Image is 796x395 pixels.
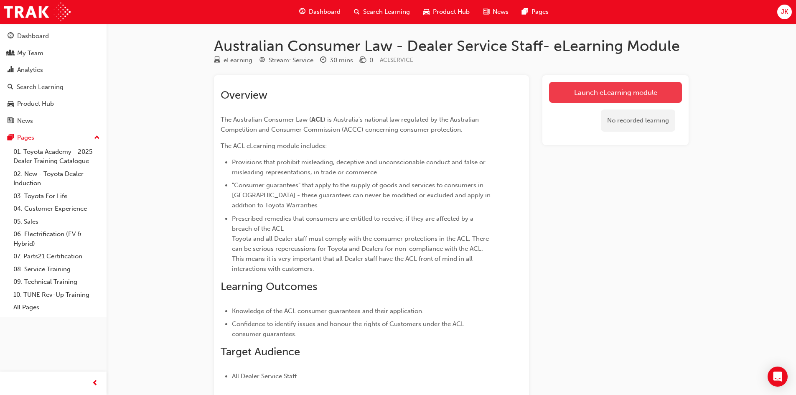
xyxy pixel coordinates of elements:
[8,66,14,74] span: chart-icon
[221,345,300,358] span: Target Audience
[320,55,353,66] div: Duration
[493,7,509,17] span: News
[8,50,14,57] span: people-icon
[221,142,327,150] span: The ACL eLearning module includes:
[417,3,476,20] a: car-iconProduct Hub
[10,215,103,228] a: 05. Sales
[369,56,373,65] div: 0
[4,3,71,21] img: Trak
[232,215,491,273] span: Prescribed remedies that consumers are entitled to receive, if they are affected by a breach of t...
[214,55,252,66] div: Type
[10,288,103,301] a: 10. TUNE Rev-Up Training
[259,55,313,66] div: Stream
[10,301,103,314] a: All Pages
[476,3,515,20] a: news-iconNews
[10,263,103,276] a: 08. Service Training
[549,82,682,103] a: Launch eLearning module
[17,65,43,75] div: Analytics
[3,46,103,61] a: My Team
[3,130,103,145] button: Pages
[320,57,326,64] span: clock-icon
[17,31,49,41] div: Dashboard
[8,134,14,142] span: pages-icon
[347,3,417,20] a: search-iconSearch Learning
[309,7,341,17] span: Dashboard
[214,57,220,64] span: learningResourceType_ELEARNING-icon
[92,378,98,389] span: prev-icon
[3,62,103,78] a: Analytics
[10,250,103,263] a: 07. Parts21 Certification
[224,56,252,65] div: eLearning
[10,202,103,215] a: 04. Customer Experience
[522,7,528,17] span: pages-icon
[354,7,360,17] span: search-icon
[483,7,489,17] span: news-icon
[17,116,33,126] div: News
[3,79,103,95] a: Search Learning
[360,57,366,64] span: money-icon
[3,27,103,130] button: DashboardMy TeamAnalyticsSearch LearningProduct HubNews
[363,7,410,17] span: Search Learning
[17,133,34,143] div: Pages
[259,57,265,64] span: target-icon
[221,89,267,102] span: Overview
[292,3,347,20] a: guage-iconDashboard
[17,48,43,58] div: My Team
[214,37,689,55] h1: Australian Consumer Law - Dealer Service Staff- eLearning Module
[10,168,103,190] a: 02. New - Toyota Dealer Induction
[532,7,549,17] span: Pages
[311,116,323,123] span: ACL
[601,110,675,132] div: No recorded learning
[3,96,103,112] a: Product Hub
[8,84,13,91] span: search-icon
[10,190,103,203] a: 03. Toyota For Life
[380,56,413,64] span: Learning resource code
[221,116,481,133] span: ) is Australia's national law regulated by the Australian Competition and Consumer Commission (AC...
[768,367,788,387] div: Open Intercom Messenger
[10,228,103,250] a: 06. Electrification (EV & Hybrid)
[232,158,487,176] span: Provisions that prohibit misleading, deceptive and unconscionable conduct and false or misleading...
[17,99,54,109] div: Product Hub
[3,28,103,44] a: Dashboard
[8,117,14,125] span: news-icon
[232,372,297,380] span: All Dealer Service Staff
[360,55,373,66] div: Price
[423,7,430,17] span: car-icon
[3,113,103,129] a: News
[330,56,353,65] div: 30 mins
[299,7,305,17] span: guage-icon
[221,116,311,123] span: The Australian Consumer Law (
[8,100,14,108] span: car-icon
[777,5,792,19] button: JK
[94,133,100,143] span: up-icon
[515,3,555,20] a: pages-iconPages
[269,56,313,65] div: Stream: Service
[781,7,788,17] span: JK
[433,7,470,17] span: Product Hub
[8,33,14,40] span: guage-icon
[10,275,103,288] a: 09. Technical Training
[232,320,466,338] span: Confidence to identify issues and honour the rights of Customers under the ACL consumer guarantees.
[17,82,64,92] div: Search Learning
[10,145,103,168] a: 01. Toyota Academy - 2025 Dealer Training Catalogue
[232,181,492,209] span: "Consumer guarantees" that apply to the supply of goods and services to consumers in [GEOGRAPHIC_...
[232,307,424,315] span: Knowledge of the ACL consumer guarantees and their application.
[221,280,317,293] span: Learning Outcomes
